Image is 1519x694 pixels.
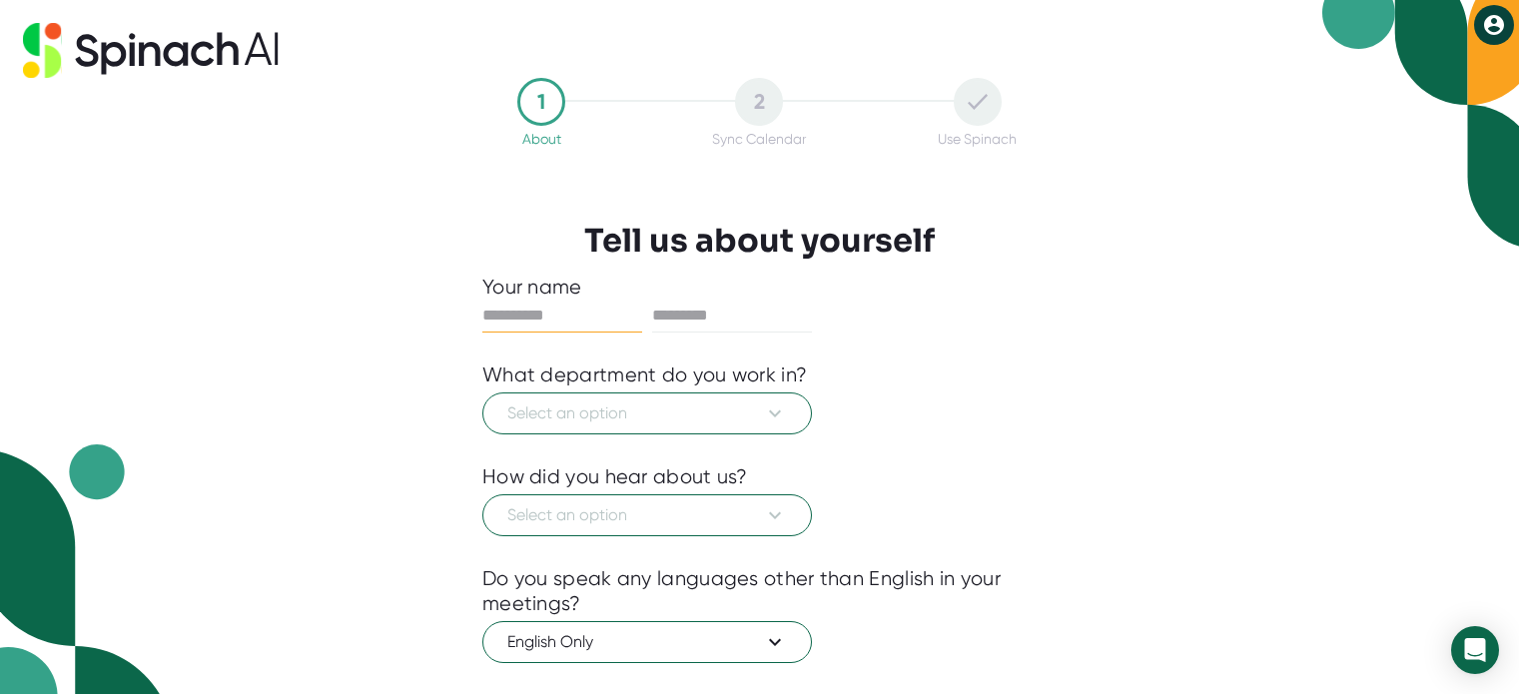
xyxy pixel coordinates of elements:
[482,392,812,434] button: Select an option
[522,131,561,147] div: About
[482,275,1037,300] div: Your name
[735,78,783,126] div: 2
[507,503,787,527] span: Select an option
[584,222,935,260] h3: Tell us about yourself
[507,401,787,425] span: Select an option
[938,131,1017,147] div: Use Spinach
[1451,626,1499,674] div: Open Intercom Messenger
[507,630,787,654] span: English Only
[517,78,565,126] div: 1
[712,131,806,147] div: Sync Calendar
[482,464,748,489] div: How did you hear about us?
[482,566,1037,616] div: Do you speak any languages other than English in your meetings?
[482,362,807,387] div: What department do you work in?
[482,494,812,536] button: Select an option
[482,621,812,663] button: English Only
